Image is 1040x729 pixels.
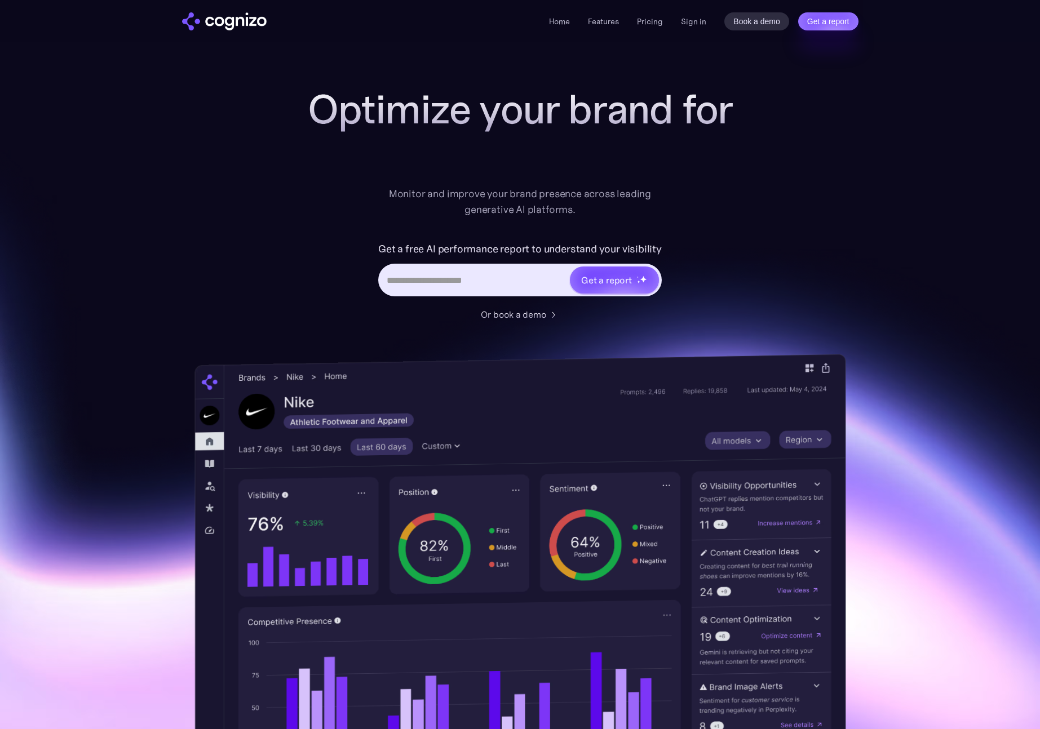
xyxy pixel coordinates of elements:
[295,87,746,132] h1: Optimize your brand for
[588,16,619,26] a: Features
[481,308,560,321] a: Or book a demo
[569,265,660,295] a: Get a reportstarstarstar
[640,275,647,283] img: star
[481,308,546,321] div: Or book a demo
[637,16,663,26] a: Pricing
[581,273,632,287] div: Get a report
[724,12,789,30] a: Book a demo
[382,186,659,217] div: Monitor and improve your brand presence across leading generative AI platforms.
[378,240,662,258] label: Get a free AI performance report to understand your visibility
[182,12,267,30] a: home
[182,12,267,30] img: cognizo logo
[549,16,570,26] a: Home
[681,15,706,28] a: Sign in
[637,280,641,284] img: star
[637,276,639,278] img: star
[798,12,858,30] a: Get a report
[378,240,662,302] form: Hero URL Input Form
